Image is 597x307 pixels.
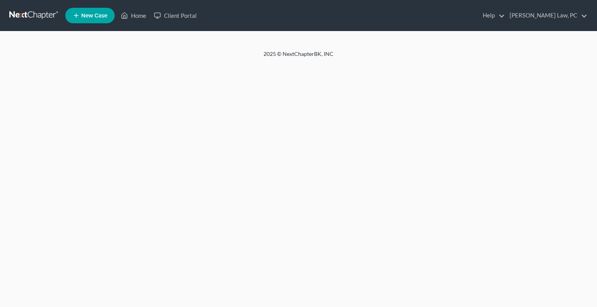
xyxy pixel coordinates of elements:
div: 2025 © NextChapterBK, INC [77,50,520,64]
a: [PERSON_NAME] Law, PC [506,9,587,23]
a: Client Portal [150,9,201,23]
new-legal-case-button: New Case [65,8,115,23]
a: Help [479,9,505,23]
a: Home [117,9,150,23]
